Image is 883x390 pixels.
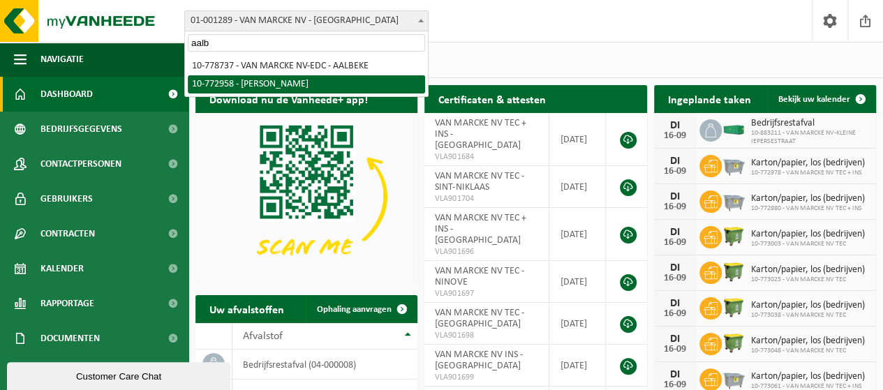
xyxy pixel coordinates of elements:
span: 10-773003 - VAN MARCKE NV TEC [751,240,865,248]
span: 01-001289 - VAN MARCKE NV - GENT [184,10,429,31]
td: [DATE] [549,166,605,208]
img: WB-2500-GAL-GY-04 [722,153,745,177]
span: Karton/papier, los (bedrijven) [751,336,865,347]
div: DI [661,333,689,345]
h2: Uw afvalstoffen [195,295,298,322]
h2: Certificaten & attesten [424,85,559,112]
span: VAN MARCKE NV INS - [GEOGRAPHIC_DATA] [435,350,522,371]
span: Contactpersonen [40,147,121,181]
div: 16-09 [661,273,689,283]
div: DI [661,191,689,202]
span: VLA901699 [435,372,538,383]
div: DI [661,369,689,380]
img: WB-2500-GAL-GY-04 [722,188,745,212]
img: WB-1100-HPE-GN-51 [722,224,745,248]
span: Afvalstof [243,331,283,342]
span: Karton/papier, los (bedrijven) [751,229,865,240]
span: 10-772978 - VAN MARCKE NV TEC + INS [751,169,865,177]
div: DI [661,227,689,238]
span: Karton/papier, los (bedrijven) [751,300,865,311]
td: bedrijfsrestafval (04-000008) [232,350,417,380]
h2: Download nu de Vanheede+ app! [195,85,382,112]
span: Dashboard [40,77,93,112]
span: 10-883211 - VAN MARCKE NV-KLEINE IEPERSESTRAAT [751,129,869,146]
iframe: chat widget [7,359,233,390]
div: DI [661,298,689,309]
td: [DATE] [549,303,605,345]
span: Ophaling aanvragen [317,305,392,314]
a: Ophaling aanvragen [306,295,416,323]
span: Karton/papier, los (bedrijven) [751,158,865,169]
span: 10-773025 - VAN MARCKE NV TEC [751,276,865,284]
img: WB-1100-HPE-GN-51 [722,331,745,354]
span: Kalender [40,251,84,286]
span: 01-001289 - VAN MARCKE NV - GENT [185,11,428,31]
span: Rapportage [40,286,94,321]
span: VAN MARCKE NV TEC - SINT-NIKLAAS [435,171,524,193]
td: [DATE] [549,113,605,166]
div: 16-09 [661,345,689,354]
span: Karton/papier, los (bedrijven) [751,264,865,276]
span: VLA901697 [435,288,538,299]
span: Contracten [40,216,95,251]
span: VAN MARCKE NV TEC + INS - [GEOGRAPHIC_DATA] [435,213,526,246]
img: WB-1100-HPE-GN-51 [722,260,745,283]
img: Download de VHEPlus App [195,113,417,280]
span: VLA901696 [435,246,538,257]
span: Documenten [40,321,100,356]
img: HK-XC-30-GN-00 [722,123,745,135]
span: 10-772980 - VAN MARCKE NV TEC + INS [751,204,865,213]
div: DI [661,120,689,131]
span: VLA901684 [435,151,538,163]
td: [DATE] [549,261,605,303]
span: 10-773048 - VAN MARCKE NV TEC [751,347,865,355]
a: Bekijk uw kalender [767,85,875,113]
span: Bekijk uw kalender [778,95,850,104]
span: VLA901698 [435,330,538,341]
li: 10-778737 - VAN MARCKE NV-EDC - AALBEKE [188,57,425,75]
span: Navigatie [40,42,84,77]
img: WB-1100-HPE-GN-51 [722,295,745,319]
span: Bedrijfsrestafval [751,118,869,129]
div: DI [661,262,689,273]
span: Karton/papier, los (bedrijven) [751,371,865,382]
span: Gebruikers [40,181,93,216]
h2: Ingeplande taken [654,85,765,112]
div: 16-09 [661,167,689,177]
span: VAN MARCKE NV TEC - [GEOGRAPHIC_DATA] [435,308,524,329]
div: DI [661,156,689,167]
div: 16-09 [661,131,689,141]
td: [DATE] [549,208,605,261]
span: Karton/papier, los (bedrijven) [751,193,865,204]
div: 16-09 [661,380,689,390]
span: VAN MARCKE NV TEC + INS - [GEOGRAPHIC_DATA] [435,118,526,151]
img: WB-2500-GAL-GY-04 [722,366,745,390]
div: 16-09 [661,202,689,212]
span: VAN MARCKE NV TEC - NINOVE [435,266,524,287]
span: Bedrijfsgegevens [40,112,122,147]
span: VLA901704 [435,193,538,204]
li: 10-772958 - [PERSON_NAME] [188,75,425,93]
td: [DATE] [549,345,605,387]
span: 10-773038 - VAN MARCKE NV TEC [751,311,865,320]
div: 16-09 [661,309,689,319]
div: 16-09 [661,238,689,248]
